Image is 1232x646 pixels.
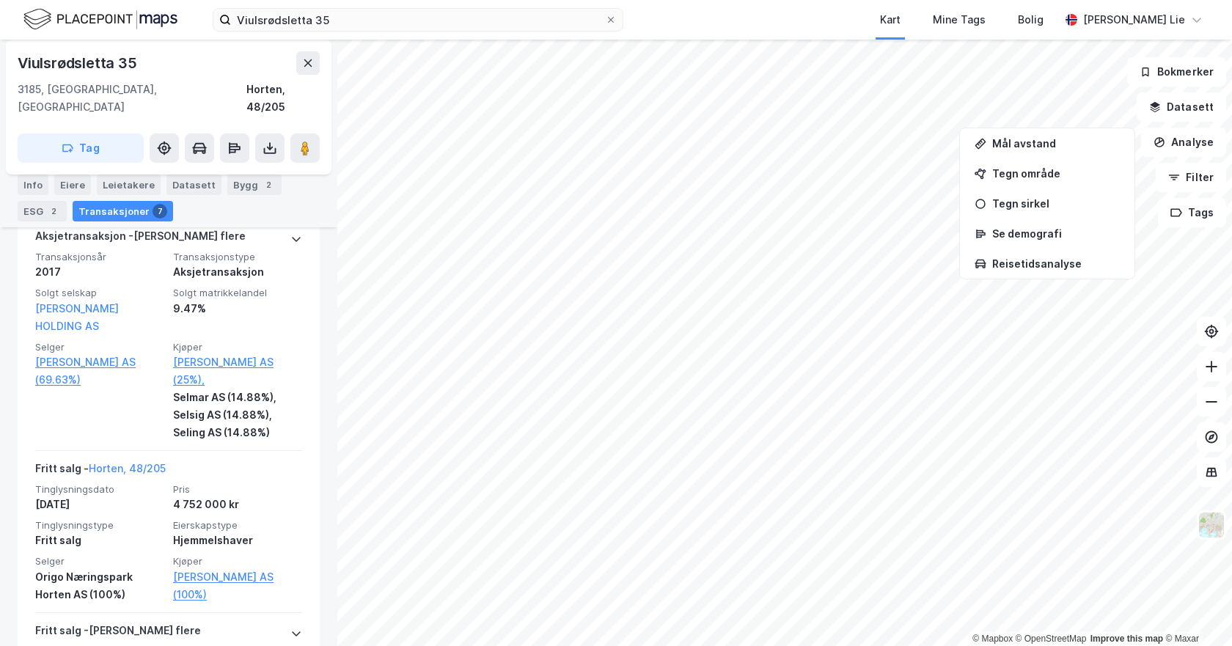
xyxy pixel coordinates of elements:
div: Leietakere [97,175,161,195]
div: Reisetidsanalyse [992,257,1120,270]
div: Fritt salg [35,532,164,549]
div: 3185, [GEOGRAPHIC_DATA], [GEOGRAPHIC_DATA] [18,81,246,116]
div: [PERSON_NAME] Lie [1083,11,1185,29]
div: Info [18,175,48,195]
div: 2 [46,204,61,219]
span: Tinglysningstype [35,519,164,532]
div: Tegn sirkel [992,197,1120,210]
div: Hjemmelshaver [173,532,302,549]
div: Seling AS (14.88%) [173,424,302,441]
img: Z [1198,511,1225,539]
a: [PERSON_NAME] AS (25%), [173,353,302,389]
div: ESG [18,201,67,221]
div: 7 [153,204,167,219]
div: Fritt salg - [PERSON_NAME] flere [35,622,201,645]
div: Aksjetransaksjon - [PERSON_NAME] flere [35,227,246,251]
img: logo.f888ab2527a4732fd821a326f86c7f29.svg [23,7,177,32]
a: Horten, 48/205 [89,462,166,474]
a: [PERSON_NAME] AS (69.63%) [35,353,164,389]
iframe: Chat Widget [1159,576,1232,646]
div: Kart [880,11,901,29]
button: Tags [1158,198,1226,227]
a: [PERSON_NAME] HOLDING AS [35,302,119,332]
div: Eiere [54,175,91,195]
div: Selsig AS (14.88%), [173,406,302,424]
div: 2017 [35,263,164,281]
button: Analyse [1141,128,1226,157]
span: Transaksjonstype [173,251,302,263]
div: 9.47% [173,300,302,318]
div: Origo Næringspark Horten AS (100%) [35,568,164,603]
div: Se demografi [992,227,1120,240]
div: Selmar AS (14.88%), [173,389,302,406]
span: Selger [35,341,164,353]
div: Bygg [227,175,282,195]
a: Improve this map [1090,634,1163,644]
div: [DATE] [35,496,164,513]
div: Transaksjoner [73,201,173,221]
div: Mine Tags [933,11,986,29]
span: Solgt matrikkelandel [173,287,302,299]
a: Mapbox [972,634,1013,644]
span: Kjøper [173,341,302,353]
span: Selger [35,555,164,568]
button: Tag [18,133,144,163]
div: Viulsrødsletta 35 [18,51,140,75]
div: Aksjetransaksjon [173,263,302,281]
div: Datasett [166,175,221,195]
div: Horten, 48/205 [246,81,320,116]
span: Solgt selskap [35,287,164,299]
span: Pris [173,483,302,496]
input: Søk på adresse, matrikkel, gårdeiere, leietakere eller personer [231,9,605,31]
div: Kontrollprogram for chat [1159,576,1232,646]
span: Eierskapstype [173,519,302,532]
span: Transaksjonsår [35,251,164,263]
div: Bolig [1018,11,1044,29]
button: Bokmerker [1127,57,1226,87]
div: Fritt salg - [35,460,166,483]
button: Datasett [1137,92,1226,122]
div: Mål avstand [992,137,1120,150]
div: 2 [261,177,276,192]
span: Kjøper [173,555,302,568]
a: [PERSON_NAME] AS (100%) [173,568,302,603]
div: 4 752 000 kr [173,496,302,513]
span: Tinglysningsdato [35,483,164,496]
div: Tegn område [992,167,1120,180]
a: OpenStreetMap [1016,634,1087,644]
button: Filter [1156,163,1226,192]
